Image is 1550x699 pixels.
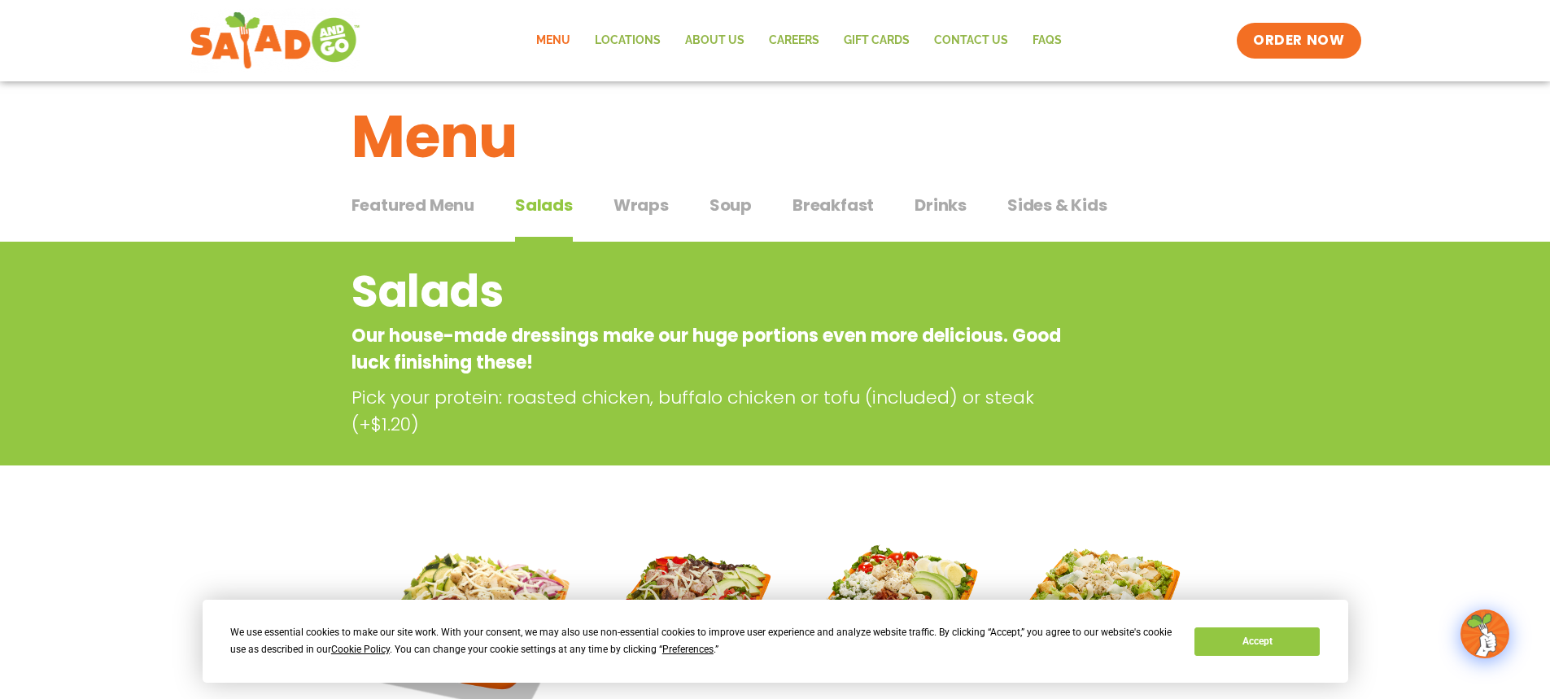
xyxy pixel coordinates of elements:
span: Drinks [915,193,967,217]
a: FAQs [1020,22,1074,59]
a: About Us [673,22,757,59]
img: new-SAG-logo-768×292 [190,8,361,73]
p: Our house-made dressings make our huge portions even more delicious. Good luck finishing these! [351,322,1068,376]
span: Salads [515,193,573,217]
span: Breakfast [792,193,874,217]
h2: Salads [351,259,1068,325]
div: We use essential cookies to make our site work. With your consent, we may also use non-essential ... [230,624,1175,658]
span: Sides & Kids [1007,193,1107,217]
img: Product photo for Cobb Salad [807,521,985,698]
a: Contact Us [922,22,1020,59]
div: Tabbed content [351,187,1199,242]
img: wpChatIcon [1462,611,1508,657]
a: Careers [757,22,832,59]
nav: Menu [524,22,1074,59]
span: Preferences [662,644,714,655]
span: Cookie Policy [331,644,390,655]
a: Locations [583,22,673,59]
button: Accept [1194,627,1320,656]
a: GIFT CARDS [832,22,922,59]
a: ORDER NOW [1237,23,1360,59]
span: Soup [710,193,752,217]
span: Featured Menu [351,193,474,217]
span: Wraps [613,193,669,217]
p: Pick your protein: roasted chicken, buffalo chicken or tofu (included) or steak (+$1.20) [351,384,1076,438]
div: Cookie Consent Prompt [203,600,1348,683]
h1: Menu [351,93,1199,181]
a: Menu [524,22,583,59]
img: Product photo for Caesar Salad [1009,521,1186,698]
img: Product photo for Fajita Salad [605,521,782,698]
span: ORDER NOW [1253,31,1344,50]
